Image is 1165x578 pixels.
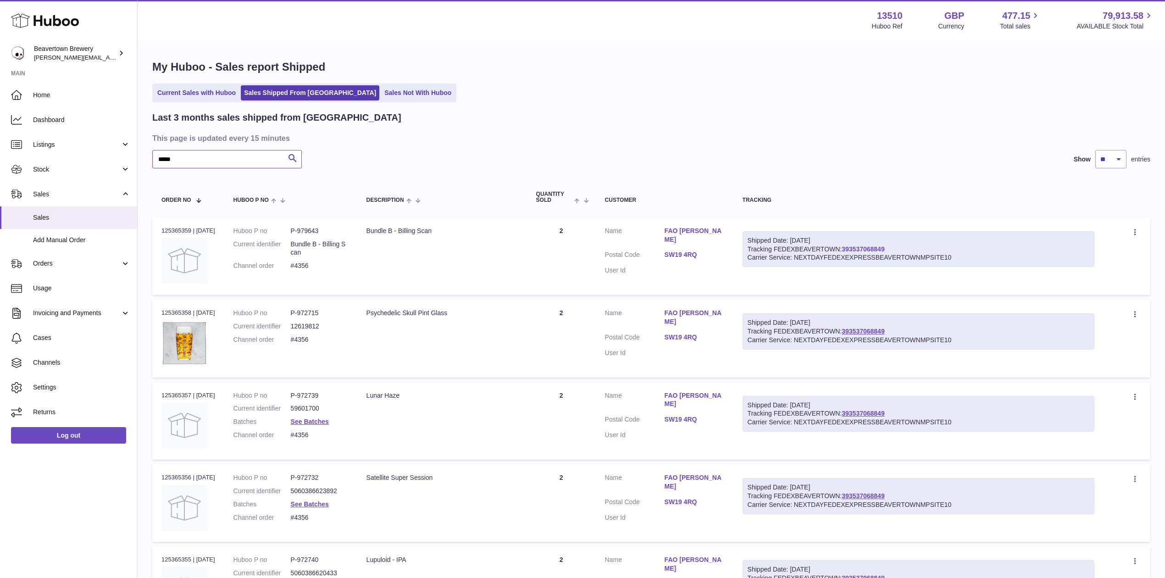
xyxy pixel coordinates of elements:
div: Bundle B - Billing Scan [366,227,518,235]
a: 393537068849 [842,492,884,500]
dd: 59601700 [291,404,348,413]
dt: Batches [233,417,291,426]
span: entries [1131,155,1150,164]
a: FAO [PERSON_NAME] [665,556,724,573]
td: 2 [527,217,596,295]
a: Log out [11,427,126,444]
div: 125365355 | [DATE] [161,556,215,564]
span: [PERSON_NAME][EMAIL_ADDRESS][PERSON_NAME][DOMAIN_NAME] [34,54,233,61]
img: no-photo.jpg [161,238,207,283]
div: Shipped Date: [DATE] [748,483,1089,492]
div: Shipped Date: [DATE] [748,318,1089,327]
dt: Postal Code [605,415,665,426]
img: Matthew.McCormack@beavertownbrewery.co.uk [11,46,25,60]
a: 79,913.58 AVAILABLE Stock Total [1076,10,1154,31]
a: SW19 4RQ [665,415,724,424]
img: no-photo.jpg [161,402,207,448]
span: Total sales [1000,22,1041,31]
h3: This page is updated every 15 minutes [152,133,1148,143]
div: Carrier Service: NEXTDAYFEDEXEXPRESSBEAVERTOWNMPSITE10 [748,500,1089,509]
span: Usage [33,284,130,293]
span: 477.15 [1002,10,1030,22]
div: Tracking [743,197,1094,203]
img: beavertown-brewery-psychedlic-pint-glass_36326ebd-29c0-4cac-9570-52cf9d517ba4.png [161,320,207,366]
span: Description [366,197,404,203]
div: Lupuloid - IPA [366,556,518,564]
div: Beavertown Brewery [34,44,116,62]
td: 2 [527,300,596,377]
span: AVAILABLE Stock Total [1076,22,1154,31]
a: FAO [PERSON_NAME] [665,227,724,244]
dt: Huboo P no [233,227,291,235]
strong: GBP [944,10,964,22]
dt: Channel order [233,431,291,439]
dt: Postal Code [605,333,665,344]
div: Tracking FEDEXBEAVERTOWN: [743,313,1094,350]
div: Lunar Haze [366,391,518,400]
div: Carrier Service: NEXTDAYFEDEXEXPRESSBEAVERTOWNMPSITE10 [748,336,1089,345]
div: 125365359 | [DATE] [161,227,215,235]
span: Returns [33,408,130,417]
dt: Huboo P no [233,473,291,482]
div: Shipped Date: [DATE] [748,236,1089,245]
dt: Name [605,556,665,575]
dd: 5060386620433 [291,569,348,578]
a: SW19 4RQ [665,333,724,342]
a: 393537068849 [842,410,884,417]
dt: Channel order [233,261,291,270]
dd: #4356 [291,513,348,522]
dt: Huboo P no [233,556,291,564]
div: 125365356 | [DATE] [161,473,215,482]
dt: Name [605,309,665,328]
h1: My Huboo - Sales report Shipped [152,60,1150,74]
label: Show [1074,155,1091,164]
a: See Batches [291,500,329,508]
dt: Channel order [233,513,291,522]
dt: Current identifier [233,404,291,413]
span: Add Manual Order [33,236,130,245]
div: 125365357 | [DATE] [161,391,215,400]
td: 2 [527,464,596,542]
span: Listings [33,140,121,149]
span: Cases [33,333,130,342]
div: Tracking FEDEXBEAVERTOWN: [743,231,1094,267]
div: Customer [605,197,724,203]
dd: P-972715 [291,309,348,317]
div: Psychedelic Skull Pint Glass [366,309,518,317]
dt: User Id [605,349,665,357]
a: Current Sales with Huboo [154,85,239,100]
dd: P-972739 [291,391,348,400]
span: Invoicing and Payments [33,309,121,317]
dt: Current identifier [233,322,291,331]
span: Sales [33,190,121,199]
span: Channels [33,358,130,367]
div: Carrier Service: NEXTDAYFEDEXEXPRESSBEAVERTOWNMPSITE10 [748,253,1089,262]
div: Shipped Date: [DATE] [748,565,1089,574]
dt: User Id [605,431,665,439]
span: 79,913.58 [1103,10,1143,22]
dd: P-972732 [291,473,348,482]
dt: Current identifier [233,487,291,495]
a: 393537068849 [842,328,884,335]
a: FAO [PERSON_NAME] [665,473,724,491]
dt: User Id [605,513,665,522]
div: Huboo Ref [872,22,903,31]
dt: Name [605,473,665,493]
div: Shipped Date: [DATE] [748,401,1089,410]
dd: Bundle B - Billing Scan [291,240,348,257]
dt: Postal Code [605,498,665,509]
span: Order No [161,197,191,203]
a: 393537068849 [842,245,884,253]
span: Dashboard [33,116,130,124]
span: Stock [33,165,121,174]
div: Tracking FEDEXBEAVERTOWN: [743,478,1094,514]
dd: 12619812 [291,322,348,331]
dd: #4356 [291,431,348,439]
span: Quantity Sold [536,191,572,203]
dt: Huboo P no [233,391,291,400]
a: Sales Shipped From [GEOGRAPHIC_DATA] [241,85,379,100]
td: 2 [527,382,596,460]
span: Settings [33,383,130,392]
div: Carrier Service: NEXTDAYFEDEXEXPRESSBEAVERTOWNMPSITE10 [748,418,1089,427]
a: See Batches [291,418,329,425]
